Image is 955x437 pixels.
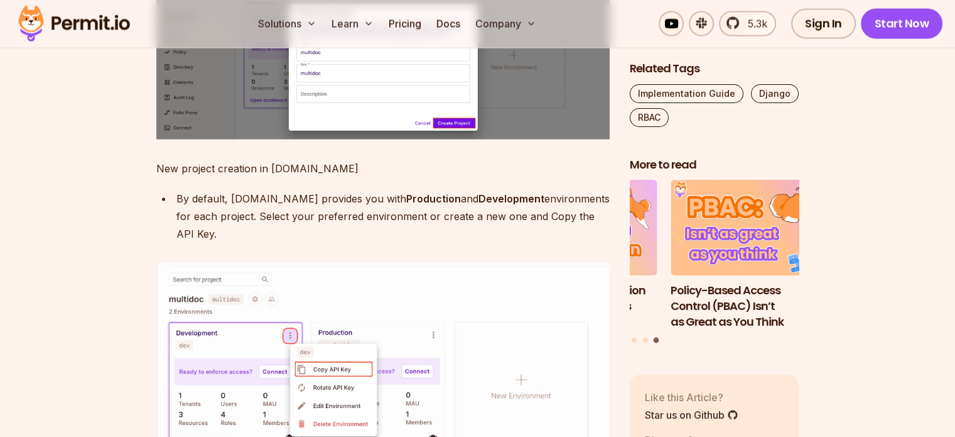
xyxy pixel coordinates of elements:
[488,180,657,275] img: Implementing Authentication and Authorization in Next.js
[645,389,738,404] p: Like this Article?
[791,9,856,39] a: Sign In
[630,60,799,76] h2: Related Tags
[176,190,610,243] div: By default, [DOMAIN_NAME] provides you with and environments for each project. Select your prefer...
[671,282,840,329] h3: Policy-Based Access Control (PBAC) Isn’t as Great as You Think
[751,84,799,102] a: Django
[156,160,610,177] p: New project creation in [DOMAIN_NAME]
[861,9,943,39] a: Start Now
[253,11,321,36] button: Solutions
[470,11,541,36] button: Company
[645,407,738,422] a: Star us on Github
[632,337,637,342] button: Go to slide 1
[719,11,776,36] a: 5.3k
[671,180,840,275] img: Policy-Based Access Control (PBAC) Isn’t as Great as You Think
[13,3,136,45] img: Permit logo
[671,180,840,329] li: 3 of 3
[384,11,426,36] a: Pricing
[406,192,461,205] strong: Production
[671,180,840,329] a: Policy-Based Access Control (PBAC) Isn’t as Great as You ThinkPolicy-Based Access Control (PBAC) ...
[630,108,669,126] a: RBAC
[488,180,657,329] li: 2 of 3
[431,11,465,36] a: Docs
[326,11,379,36] button: Learn
[643,337,648,342] button: Go to slide 2
[654,337,659,343] button: Go to slide 3
[630,157,799,172] h2: More to read
[488,282,657,314] h3: Implementing Authentication and Authorization in Next.js
[630,84,743,102] a: Implementation Guide
[740,16,767,31] span: 5.3k
[630,180,799,345] div: Posts
[478,192,544,205] strong: Development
